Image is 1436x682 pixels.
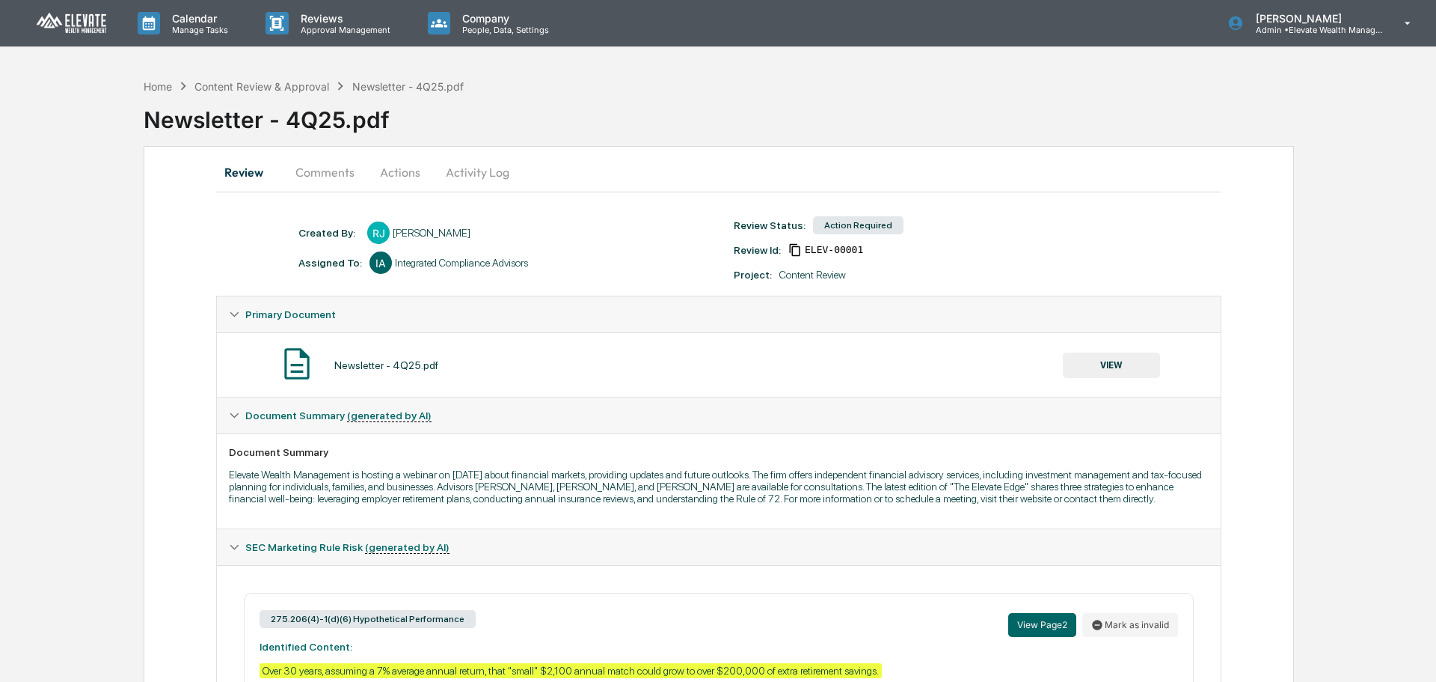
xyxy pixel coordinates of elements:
[278,345,316,383] img: Document Icon
[805,244,863,256] span: 3fbd9959-8fd5-44f3-ad07-77ff53b66589
[365,541,449,554] u: (generated by AI)
[369,252,392,274] div: IA
[260,641,352,653] strong: Identified Content:
[217,433,1221,529] div: Document Summary (generated by AI)
[217,398,1221,433] div: Document Summary (generated by AI)
[734,269,772,281] div: Project:
[450,12,556,25] p: Company
[245,409,432,421] span: Document Summary
[289,25,398,35] p: Approval Management
[1063,353,1160,378] button: VIEW
[144,80,172,93] div: Home
[393,227,470,239] div: [PERSON_NAME]
[160,12,236,25] p: Calendar
[434,154,521,190] button: Activity Log
[160,25,236,35] p: Manage Tasks
[194,80,329,93] div: Content Review & Approval
[217,296,1221,332] div: Primary Document
[1008,613,1076,637] button: View Page2
[36,12,108,35] img: logo
[260,610,476,628] div: 275.206(4)-1(d)(6) Hypothetical Performance
[1244,25,1383,35] p: Admin • Elevate Wealth Management
[813,216,903,234] div: Action Required
[450,25,556,35] p: People, Data, Settings
[217,332,1221,397] div: Primary Document
[367,222,390,244] div: RJ
[352,80,464,93] div: Newsletter - 4Q25.pdf
[734,219,806,231] div: Review Status:
[216,154,1221,190] div: secondary tabs example
[395,257,528,269] div: Integrated Compliance Advisors
[1082,613,1178,637] button: Mark as invalid
[229,469,1209,505] p: Elevate Wealth Management is hosting a webinar on [DATE] about financial markets, providing updat...
[334,359,438,371] div: Newsletter - 4Q25.pdf
[283,154,366,190] button: Comments
[366,154,434,190] button: Actions
[216,154,283,190] button: Review
[289,12,398,25] p: Reviews
[347,409,432,422] u: (generated by AI)
[260,663,882,678] div: Over 30 years, assuming a 7% average annual return, that "small" $2,100 annual match could grow t...
[779,269,846,281] div: Content Review
[245,541,449,553] span: SEC Marketing Rule Risk
[734,244,781,256] div: Review Id:
[298,257,362,269] div: Assigned To:
[229,446,1209,458] div: Document Summary
[298,227,360,239] div: Created By: ‎ ‎
[144,94,1436,133] div: Newsletter - 4Q25.pdf
[217,529,1221,565] div: SEC Marketing Rule Risk (generated by AI)
[1244,12,1383,25] p: [PERSON_NAME]
[245,308,336,320] span: Primary Document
